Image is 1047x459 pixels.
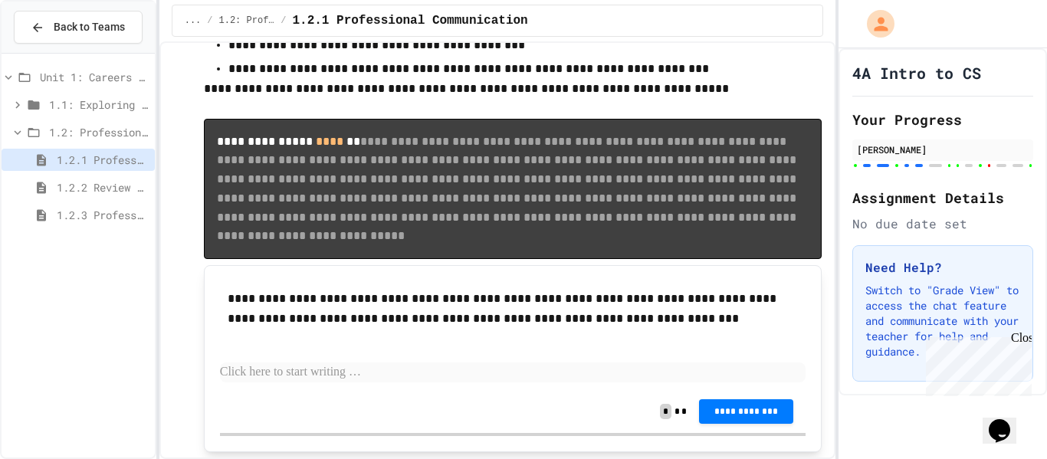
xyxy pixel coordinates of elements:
[852,187,1033,208] h2: Assignment Details
[857,143,1029,156] div: [PERSON_NAME]
[57,152,149,168] span: 1.2.1 Professional Communication
[57,179,149,195] span: 1.2.2 Review - Professional Communication
[54,19,125,35] span: Back to Teams
[185,15,202,27] span: ...
[292,11,527,30] span: 1.2.1 Professional Communication
[49,124,149,140] span: 1.2: Professional Communication
[49,97,149,113] span: 1.1: Exploring CS Careers
[852,109,1033,130] h2: Your Progress
[865,258,1020,277] h3: Need Help?
[851,6,898,41] div: My Account
[281,15,286,27] span: /
[6,6,106,97] div: Chat with us now!Close
[865,283,1020,359] p: Switch to "Grade View" to access the chat feature and communicate with your teacher for help and ...
[40,69,149,85] span: Unit 1: Careers & Professionalism
[207,15,212,27] span: /
[852,62,981,84] h1: 4A Intro to CS
[219,15,275,27] span: 1.2: Professional Communication
[920,331,1032,396] iframe: chat widget
[983,398,1032,444] iframe: chat widget
[57,207,149,223] span: 1.2.3 Professional Communication Challenge
[14,11,143,44] button: Back to Teams
[852,215,1033,233] div: No due date set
